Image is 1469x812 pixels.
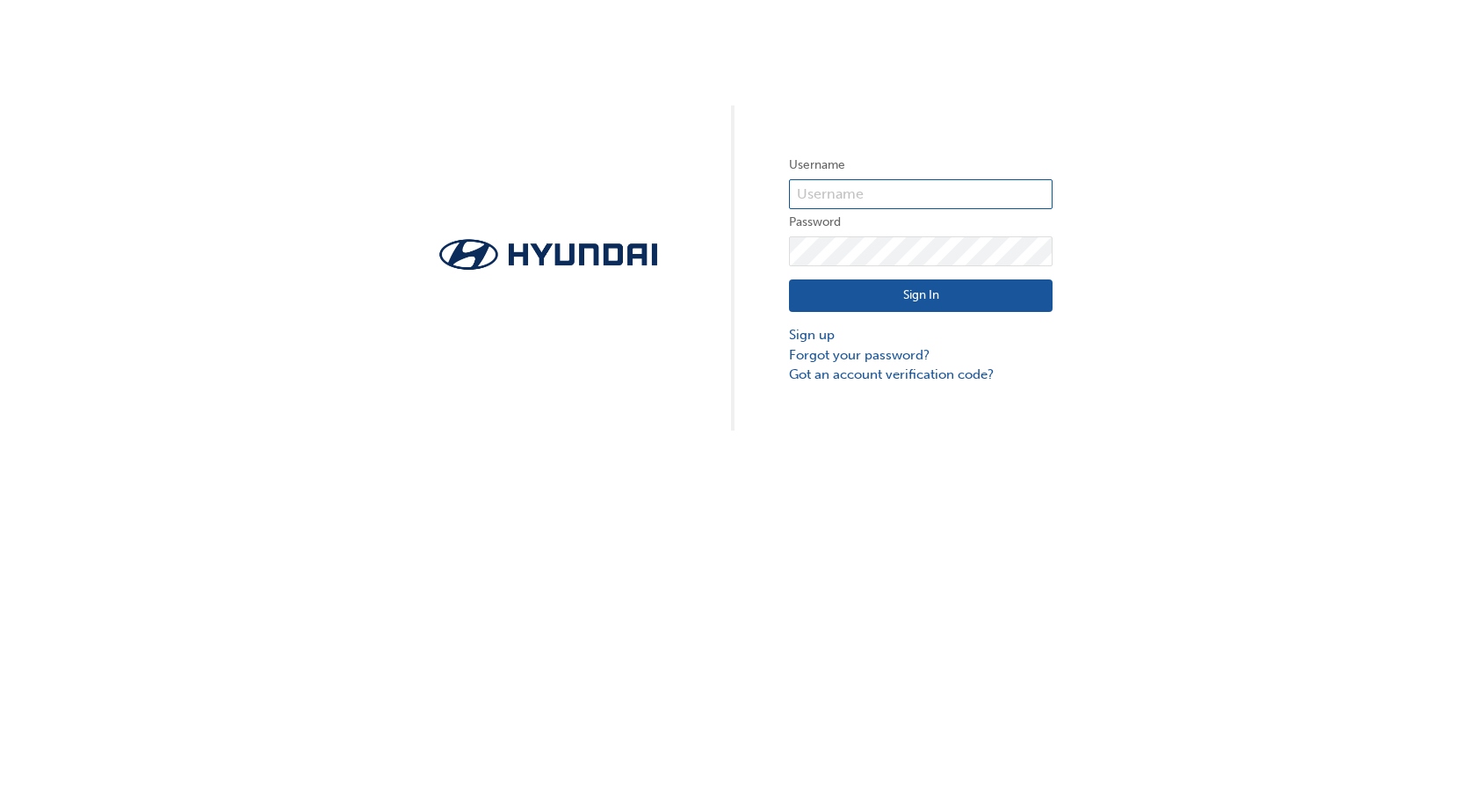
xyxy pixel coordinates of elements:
[416,234,680,275] img: Trak
[789,155,1053,176] label: Username
[789,325,1053,345] a: Sign up
[789,279,1053,313] button: Sign In
[789,212,1053,233] label: Password
[789,365,1053,385] a: Got an account verification code?
[789,345,1053,366] a: Forgot your password?
[789,179,1053,209] input: Username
